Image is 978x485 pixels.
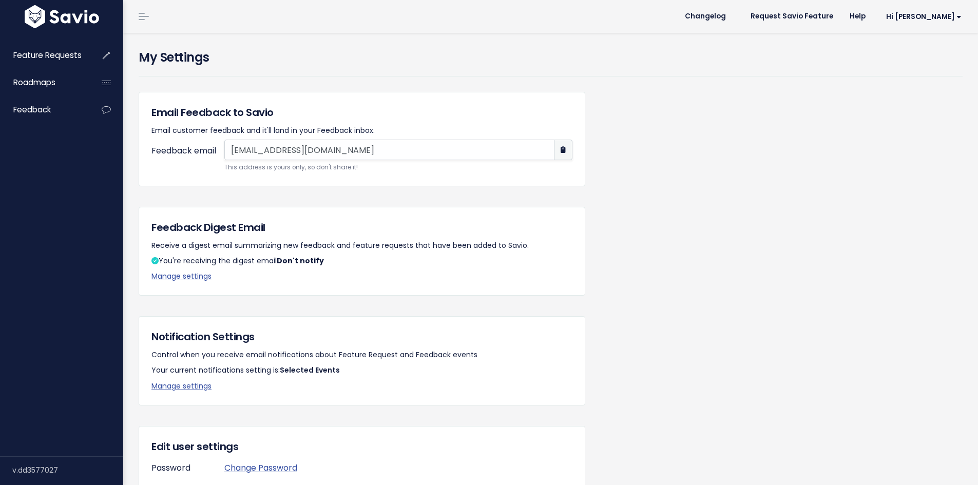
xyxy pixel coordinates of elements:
a: Change Password [224,462,297,474]
span: Roadmaps [13,77,55,88]
p: Email customer feedback and it'll land in your Feedback inbox. [151,124,572,137]
h5: Edit user settings [151,439,572,454]
a: Request Savio Feature [742,9,841,24]
a: Hi [PERSON_NAME] [874,9,970,25]
span: Feature Requests [13,50,82,61]
label: Feedback email [151,144,224,167]
p: Your current notifications setting is: [151,364,572,377]
img: logo-white.9d6f32f41409.svg [22,5,102,28]
p: You're receiving the digest email [151,255,572,267]
a: Roadmaps [3,71,85,94]
span: Selected Events [280,365,340,375]
a: Feedback [3,98,85,122]
p: Control when you receive email notifications about Feature Request and Feedback events [151,348,572,361]
strong: Don't notify [277,256,324,266]
h5: Notification Settings [151,329,572,344]
a: Help [841,9,874,24]
small: This address is yours only, so don't share it! [224,162,572,173]
div: v.dd3577027 [12,457,123,483]
span: Changelog [685,13,726,20]
span: Hi [PERSON_NAME] [886,13,962,21]
h4: My Settings [139,48,963,67]
a: Manage settings [151,381,212,391]
span: Feedback [13,104,51,115]
a: Feature Requests [3,44,85,67]
label: Password [144,458,217,474]
a: Manage settings [151,271,212,281]
p: Receive a digest email summarizing new feedback and feature requests that have been added to Savio. [151,239,572,252]
h5: Feedback Digest Email [151,220,572,235]
h5: Email Feedback to Savio [151,105,572,120]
